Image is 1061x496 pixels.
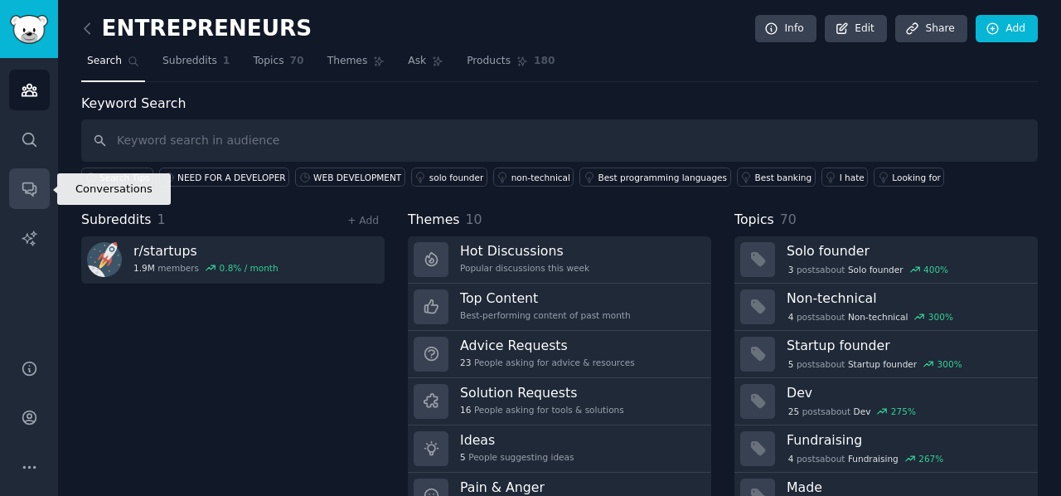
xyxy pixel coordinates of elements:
[460,479,661,496] h3: Pain & Anger
[734,210,774,231] span: Topics
[511,172,570,183] div: non-technical
[787,431,1026,449] h3: Fundraising
[848,264,904,275] span: Solo founder
[788,358,794,370] span: 5
[579,168,730,187] a: Best programming languages
[460,289,631,307] h3: Top Content
[460,337,635,354] h3: Advice Requests
[787,357,963,372] div: post s about
[892,172,941,183] div: Looking for
[460,262,589,274] div: Popular discussions this week
[787,404,918,419] div: post s about
[327,54,368,69] span: Themes
[787,309,955,324] div: post s about
[81,236,385,284] a: r/startups1.9Mmembers0.8% / month
[460,357,635,368] div: People asking for advice & resources
[133,242,279,260] h3: r/ startups
[788,311,794,323] span: 4
[460,404,624,416] div: People asking for tools & solutions
[787,242,1026,260] h3: Solo founder
[81,119,1038,162] input: Keyword search in audience
[460,242,589,260] h3: Hot Discussions
[598,172,727,183] div: Best programming languages
[133,262,279,274] div: members
[460,404,471,416] span: 16
[460,357,471,368] span: 23
[460,451,466,463] span: 5
[10,15,48,44] img: GummySearch logo
[408,236,711,284] a: Hot DiscussionsPopular discussions this week
[848,311,908,323] span: Non-technical
[81,168,153,187] button: Search Tips
[247,48,309,82] a: Topics70
[787,262,950,277] div: post s about
[467,54,511,69] span: Products
[290,54,304,69] span: 70
[895,15,967,43] a: Share
[755,15,816,43] a: Info
[460,431,574,449] h3: Ideas
[295,168,405,187] a: WEB DEVELOPMENT
[429,172,483,183] div: solo founder
[788,406,799,417] span: 25
[780,212,797,227] span: 70
[408,425,711,473] a: Ideas5People suggesting ideas
[734,331,1038,378] a: Startup founder5postsaboutStartup founder300%
[408,54,426,69] span: Ask
[177,172,286,183] div: NEED FOR A DEVELOPER
[787,337,1026,354] h3: Startup founder
[534,54,555,69] span: 180
[159,168,289,187] a: NEED FOR A DEVELOPER
[840,172,865,183] div: I hate
[162,54,217,69] span: Subreddits
[854,406,871,417] span: Dev
[755,172,812,183] div: Best banking
[737,168,816,187] a: Best banking
[734,425,1038,473] a: Fundraising4postsaboutFundraising267%
[493,168,574,187] a: non-technical
[787,451,945,466] div: post s about
[220,262,279,274] div: 0.8 % / month
[788,453,794,464] span: 4
[734,284,1038,331] a: Non-technical4postsaboutNon-technical300%
[923,264,948,275] div: 400 %
[734,378,1038,425] a: Dev25postsaboutDev275%
[133,262,155,274] span: 1.9M
[937,358,962,370] div: 300 %
[788,264,794,275] span: 3
[408,378,711,425] a: Solution Requests16People asking for tools & solutions
[81,95,186,111] label: Keyword Search
[408,331,711,378] a: Advice Requests23People asking for advice & resources
[81,48,145,82] a: Search
[928,311,953,323] div: 300 %
[461,48,560,82] a: Products180
[976,15,1038,43] a: Add
[223,54,230,69] span: 1
[787,289,1026,307] h3: Non-technical
[825,15,887,43] a: Edit
[253,54,283,69] span: Topics
[322,48,391,82] a: Themes
[848,358,917,370] span: Startup founder
[99,172,150,183] span: Search Tips
[848,453,899,464] span: Fundraising
[81,210,152,231] span: Subreddits
[460,309,631,321] div: Best-performing content of past month
[874,168,944,187] a: Looking for
[157,48,235,82] a: Subreddits1
[81,16,312,42] h2: ENTREPRENEURS
[891,406,916,417] div: 275 %
[408,210,460,231] span: Themes
[466,212,482,227] span: 10
[918,453,943,464] div: 267 %
[402,48,449,82] a: Ask
[460,384,624,401] h3: Solution Requests
[821,168,869,187] a: I hate
[411,168,487,187] a: solo founder
[347,215,379,226] a: + Add
[87,54,122,69] span: Search
[87,242,122,277] img: startups
[734,236,1038,284] a: Solo founder3postsaboutSolo founder400%
[787,479,1026,496] h3: Made
[787,384,1026,401] h3: Dev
